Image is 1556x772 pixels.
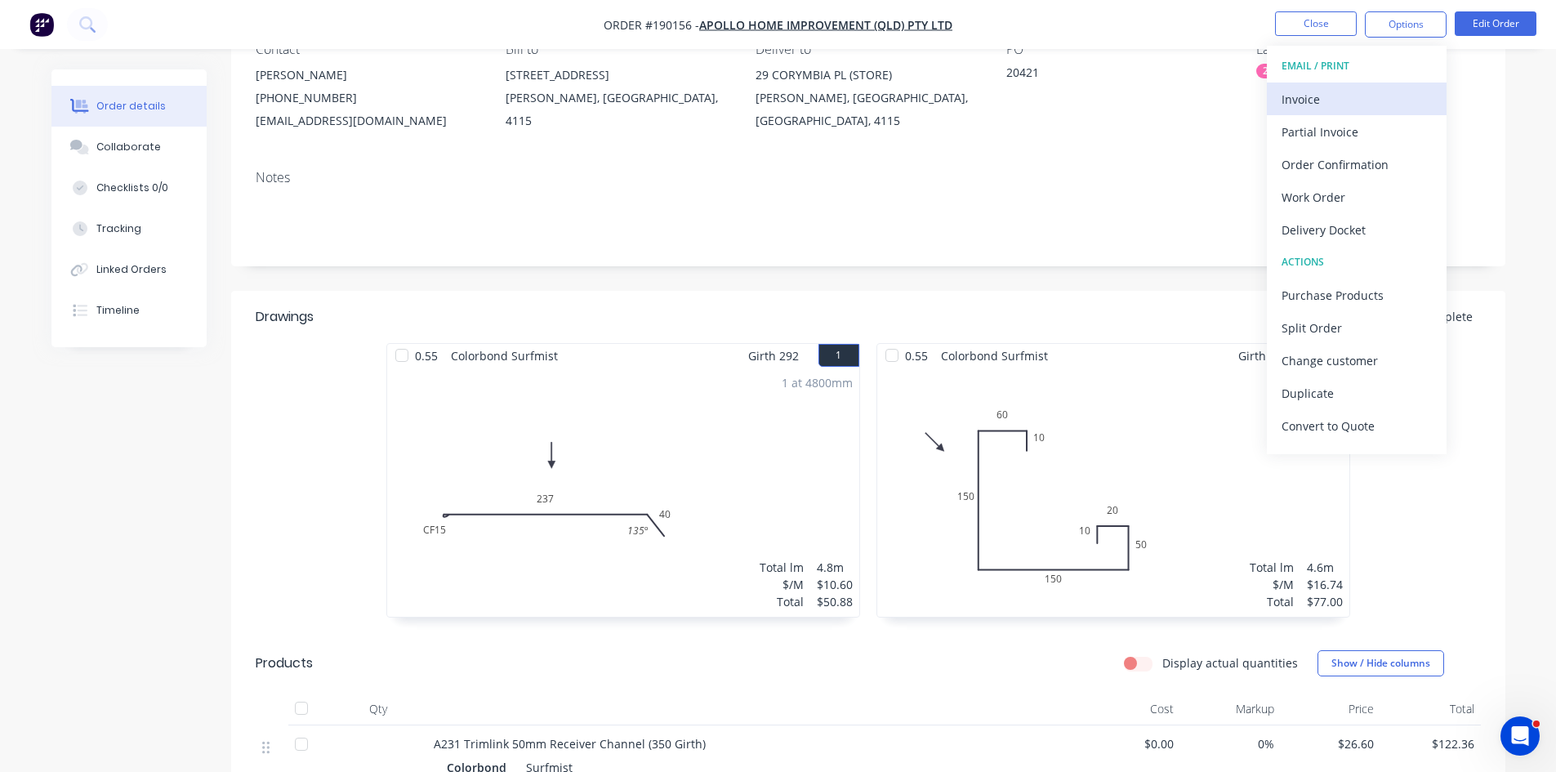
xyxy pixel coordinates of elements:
[1282,185,1432,209] div: Work Order
[1006,42,1230,57] div: PO
[1455,11,1536,36] button: Edit Order
[1281,693,1381,725] div: Price
[817,576,853,593] div: $10.60
[387,368,859,617] div: 0CF1523740135º1 at 4800mmTotal lm$/MTotal4.8m$10.60$50.88
[1380,693,1481,725] div: Total
[1282,56,1432,77] div: EMAIL / PRINT
[756,87,979,132] div: [PERSON_NAME], [GEOGRAPHIC_DATA], [GEOGRAPHIC_DATA], 4115
[29,12,54,37] img: Factory
[506,42,729,57] div: Bill to
[1267,409,1447,442] button: Convert to Quote
[256,42,479,57] div: Contact
[1267,213,1447,246] button: Delivery Docket
[818,344,859,367] button: 1
[1275,11,1357,36] button: Close
[760,559,804,576] div: Total lm
[256,109,479,132] div: [EMAIL_ADDRESS][DOMAIN_NAME]
[1282,414,1432,438] div: Convert to Quote
[1250,593,1294,610] div: Total
[748,344,799,368] span: Girth 292
[1238,344,1289,368] span: Girth 450
[1282,447,1432,471] div: Archive
[51,86,207,127] button: Order details
[96,221,141,236] div: Tracking
[506,64,729,87] div: [STREET_ADDRESS]
[1267,279,1447,311] button: Purchase Products
[1081,693,1181,725] div: Cost
[1267,50,1447,83] button: EMAIL / PRINT
[1365,11,1447,38] button: Options
[1267,148,1447,181] button: Order Confirmation
[760,593,804,610] div: Total
[506,87,729,132] div: [PERSON_NAME], [GEOGRAPHIC_DATA], 4115
[817,593,853,610] div: $50.88
[444,344,564,368] span: Colorbond Surfmist
[256,64,479,87] div: [PERSON_NAME]
[1267,442,1447,475] button: Archive
[96,140,161,154] div: Collaborate
[1307,593,1343,610] div: $77.00
[1256,42,1480,57] div: Labels
[934,344,1054,368] span: Colorbond Surfmist
[1287,735,1375,752] span: $26.60
[1267,246,1447,279] button: ACTIONS
[1317,650,1444,676] button: Show / Hide columns
[51,290,207,331] button: Timeline
[1187,735,1274,752] span: 0%
[898,344,934,368] span: 0.55
[256,170,1481,185] div: Notes
[1307,576,1343,593] div: $16.74
[1282,153,1432,176] div: Order Confirmation
[1267,115,1447,148] button: Partial Invoice
[256,654,313,673] div: Products
[1307,559,1343,576] div: 4.6m
[1282,349,1432,373] div: Change customer
[408,344,444,368] span: 0.55
[604,17,699,33] span: Order #190156 -
[96,262,167,277] div: Linked Orders
[1387,735,1474,752] span: $122.36
[1087,735,1175,752] span: $0.00
[782,374,853,391] div: 1 at 4800mm
[256,64,479,132] div: [PERSON_NAME][PHONE_NUMBER][EMAIL_ADDRESS][DOMAIN_NAME]
[51,208,207,249] button: Tracking
[1282,382,1432,405] div: Duplicate
[756,64,979,132] div: 29 CORYMBIA PL (STORE)[PERSON_NAME], [GEOGRAPHIC_DATA], [GEOGRAPHIC_DATA], 4115
[1500,716,1540,756] iframe: Intercom live chat
[699,17,952,33] a: Apollo Home Improvement (QLD) Pty Ltd
[1250,559,1294,576] div: Total lm
[1282,283,1432,307] div: Purchase Products
[756,64,979,87] div: 29 CORYMBIA PL (STORE)
[1180,693,1281,725] div: Markup
[51,249,207,290] button: Linked Orders
[51,167,207,208] button: Checklists 0/0
[877,368,1349,617] div: 010601501505020101 at 4600mmTotal lm$/MTotal4.6m$16.74$77.00
[506,64,729,132] div: [STREET_ADDRESS][PERSON_NAME], [GEOGRAPHIC_DATA], 4115
[1250,576,1294,593] div: $/M
[96,181,168,195] div: Checklists 0/0
[1267,344,1447,377] button: Change customer
[1162,654,1298,672] label: Display actual quantities
[329,693,427,725] div: Qty
[51,127,207,167] button: Collaborate
[1267,83,1447,115] button: Invoice
[1267,311,1447,344] button: Split Order
[1282,316,1432,340] div: Split Order
[1282,252,1432,273] div: ACTIONS
[817,559,853,576] div: 4.8m
[756,42,979,57] div: Deliver to
[1282,120,1432,144] div: Partial Invoice
[96,99,166,114] div: Order details
[1256,64,1309,78] div: 2nd Run
[1267,377,1447,409] button: Duplicate
[1282,87,1432,111] div: Invoice
[1006,64,1210,87] div: 20421
[256,307,314,327] div: Drawings
[256,87,479,109] div: [PHONE_NUMBER]
[760,576,804,593] div: $/M
[1267,181,1447,213] button: Work Order
[1282,218,1432,242] div: Delivery Docket
[96,303,140,318] div: Timeline
[434,736,706,752] span: A231 Trimlink 50mm Receiver Channel (350 Girth)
